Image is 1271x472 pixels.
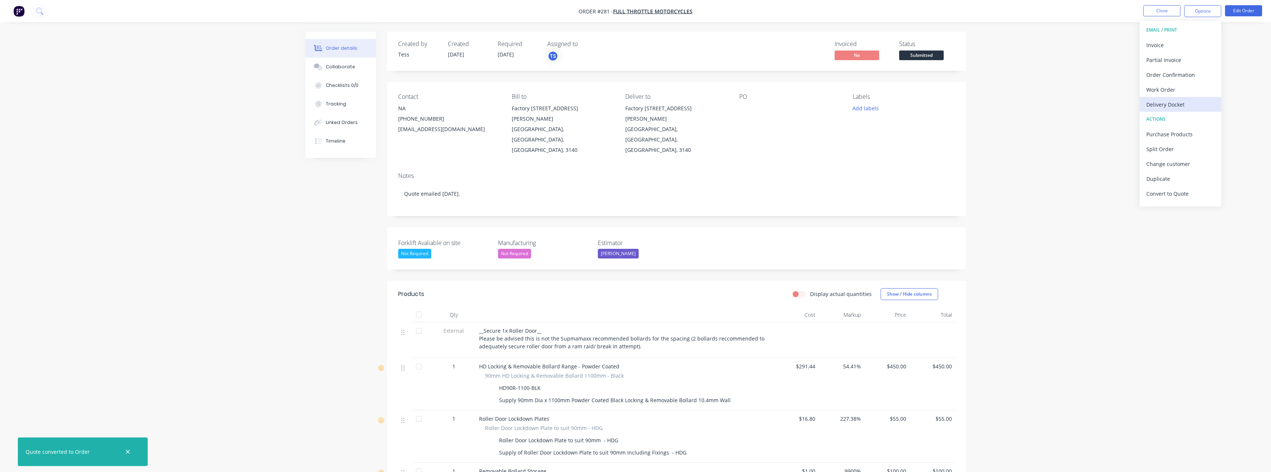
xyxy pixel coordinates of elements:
span: No [835,51,879,60]
div: Convert to Quote [1146,188,1215,199]
img: Factory [13,6,24,17]
button: Show / Hide columns [881,288,938,300]
label: Forklift Avaliable on site [398,238,491,247]
button: ACTIONS [1140,112,1221,127]
div: Total [909,307,955,322]
div: Quote converted to Order [26,448,90,456]
button: Edit Order [1225,5,1262,16]
span: $16.80 [776,415,816,423]
button: Order Confirmation [1140,67,1221,82]
span: 1 [452,362,455,370]
div: Products [398,290,424,299]
button: Split Order [1140,141,1221,156]
div: Factory [STREET_ADDRESS][PERSON_NAME] [625,103,727,124]
div: [GEOGRAPHIC_DATA], [GEOGRAPHIC_DATA], [GEOGRAPHIC_DATA], 3140 [625,124,727,155]
div: Factory [STREET_ADDRESS][PERSON_NAME][GEOGRAPHIC_DATA], [GEOGRAPHIC_DATA], [GEOGRAPHIC_DATA], 3140 [625,103,727,155]
button: Invoice [1140,38,1221,52]
span: $450.00 [867,362,907,370]
div: NA [398,103,500,114]
button: Purchase Products [1140,127,1221,141]
div: Supply of Roller Door Lockdown Plate to suit 90mm Including Fixings - HDG [496,447,689,458]
div: EMAIL / PRINT [1146,25,1215,35]
div: [EMAIL_ADDRESS][DOMAIN_NAME] [398,124,500,134]
div: PO [739,93,841,100]
span: $55.00 [867,415,907,423]
div: Tracking [326,101,346,107]
div: Split Order [1146,144,1215,154]
label: Display actual quantities [810,290,872,298]
span: 1 [452,415,455,423]
span: 54.41% [821,362,861,370]
button: Timeline [305,132,376,150]
span: [DATE] [448,51,464,58]
button: TS [547,51,558,62]
button: Partial Invoice [1140,52,1221,67]
div: [PERSON_NAME] [598,249,639,258]
div: Status [899,40,955,48]
div: Delivery Docket [1146,99,1215,110]
div: Bill to [512,93,613,100]
button: Collaborate [305,58,376,76]
span: Submitted [899,51,944,60]
div: Created [448,40,489,48]
button: Tracking [305,95,376,113]
label: Estimator [598,238,691,247]
div: Quote emailed [DATE]. [398,182,955,205]
div: Required [498,40,538,48]
div: HD90R-1100-BLK [496,383,544,393]
span: $450.00 [912,362,952,370]
button: Change customer [1140,156,1221,171]
span: $55.00 [912,415,952,423]
div: ACTIONS [1146,114,1215,124]
div: Supply 90mm Dia x 1100mm Powder Coated Black Locking & Removable Bollard 10.4mm Wall [496,395,734,406]
span: 90mm HD Locking & Removable Bollard 1100mm - Black [485,372,624,380]
button: Convert to Quote [1140,186,1221,201]
span: Order #281 - [579,8,613,15]
button: Duplicate [1140,171,1221,186]
div: Order Confirmation [1146,69,1215,80]
div: Order details [326,45,357,52]
div: Markup [818,307,864,322]
button: Order details [305,39,376,58]
span: HD Locking & Removable Bollard Range - Powder Coated [479,363,619,370]
div: Checklists 0/0 [326,82,358,89]
span: $291.44 [776,362,816,370]
div: Purchase Products [1146,129,1215,140]
div: Not Required [498,249,531,258]
div: Roller Door Lockdown Plate to suit 90mm - HDG [496,435,621,446]
div: [PHONE_NUMBER] [398,114,500,124]
span: [DATE] [498,51,514,58]
div: Duplicate [1146,173,1215,184]
div: Invoiced [835,40,890,48]
div: Factory [STREET_ADDRESS][PERSON_NAME] [512,103,613,124]
div: Work Order [1146,84,1215,95]
div: Factory [STREET_ADDRESS][PERSON_NAME][GEOGRAPHIC_DATA], [GEOGRAPHIC_DATA], [GEOGRAPHIC_DATA], 3140 [512,103,613,155]
a: Full Throttle Motorcycles [613,8,692,15]
div: Labels [853,93,954,100]
div: Timeline [326,138,345,144]
div: [GEOGRAPHIC_DATA], [GEOGRAPHIC_DATA], [GEOGRAPHIC_DATA], 3140 [512,124,613,155]
div: Contact [398,93,500,100]
label: Manufacturing [498,238,591,247]
div: Invoice [1146,40,1215,51]
span: __Secure 1x Roller Door__ Please be advised this is not the Supmamaxx recommended bollards for th... [479,327,766,350]
div: Tess [398,51,439,58]
div: Created by [398,40,439,48]
div: Notes [398,172,955,179]
button: EMAIL / PRINT [1140,23,1221,38]
button: Archive [1140,201,1221,216]
div: Qty [432,307,476,322]
button: Submitted [899,51,944,62]
div: Not Required [398,249,431,258]
div: Cost [773,307,819,322]
div: Assigned to [547,40,622,48]
div: Linked Orders [326,119,358,126]
span: Roller Door Lockdown Plate to suit 90mm - HDG [485,424,603,432]
button: Checklists 0/0 [305,76,376,95]
button: Close [1143,5,1180,16]
span: External [435,327,473,335]
div: Price [864,307,910,322]
button: Options [1184,5,1221,17]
